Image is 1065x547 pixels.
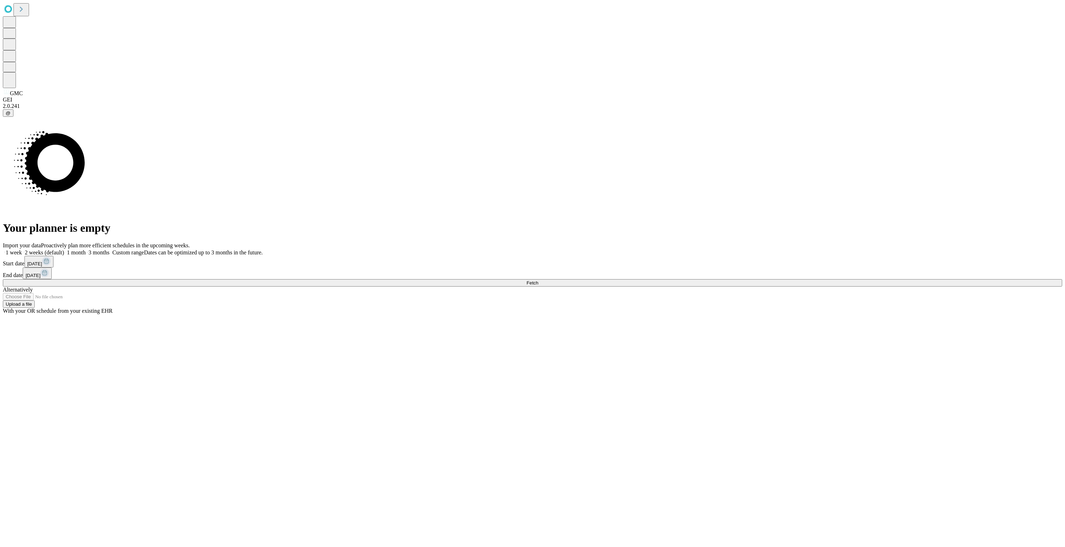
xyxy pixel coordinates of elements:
[27,261,42,266] span: [DATE]
[3,221,1062,235] h1: Your planner is empty
[3,308,113,314] span: With your OR schedule from your existing EHR
[3,279,1062,287] button: Fetch
[41,242,190,248] span: Proactively plan more efficient schedules in the upcoming weeks.
[3,103,1062,109] div: 2.0.241
[112,249,144,255] span: Custom range
[89,249,109,255] span: 3 months
[6,249,22,255] span: 1 week
[3,287,33,293] span: Alternatively
[144,249,263,255] span: Dates can be optimized up to 3 months in the future.
[25,273,40,278] span: [DATE]
[10,90,23,96] span: GMC
[67,249,86,255] span: 1 month
[25,249,64,255] span: 2 weeks (default)
[3,242,41,248] span: Import your data
[3,267,1062,279] div: End date
[3,97,1062,103] div: GEI
[3,256,1062,267] div: Start date
[23,267,52,279] button: [DATE]
[526,280,538,286] span: Fetch
[6,110,11,116] span: @
[3,300,35,308] button: Upload a file
[24,256,53,267] button: [DATE]
[3,109,13,117] button: @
